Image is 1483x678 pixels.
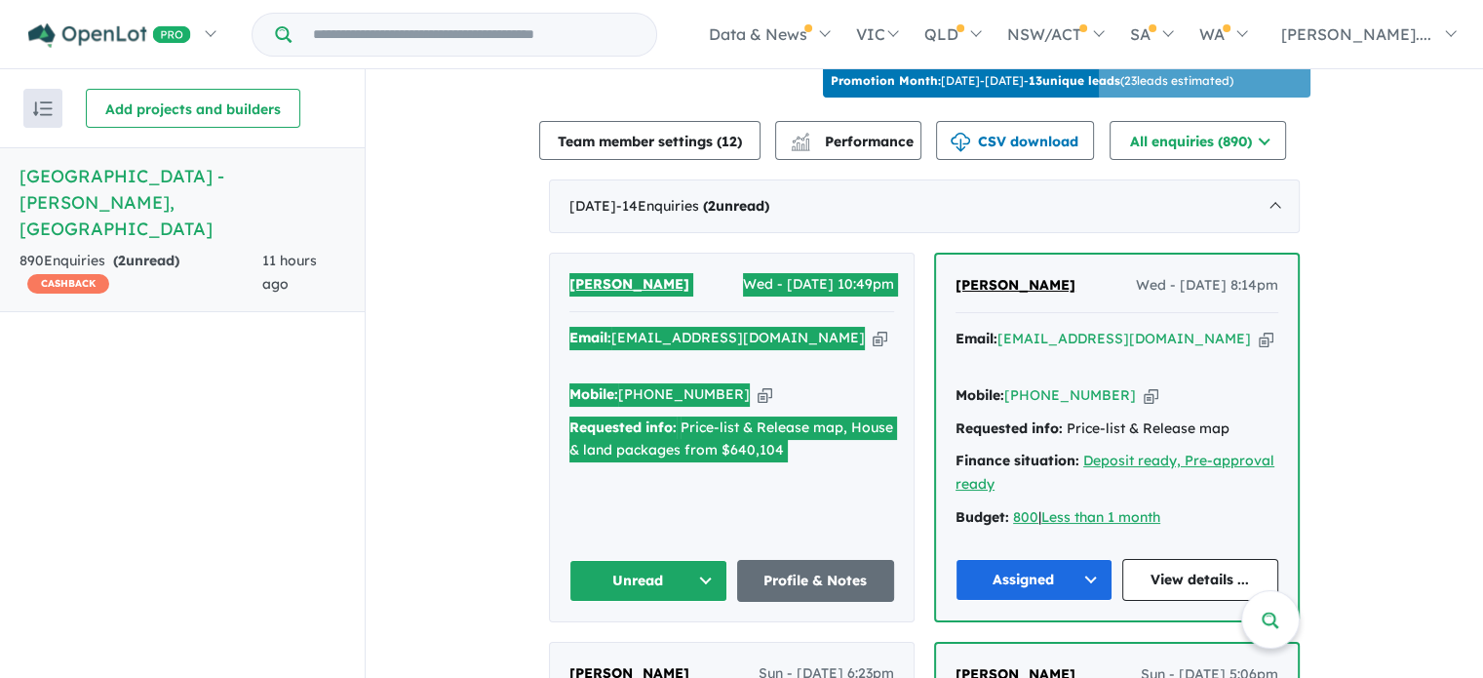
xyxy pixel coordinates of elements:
span: - 14 Enquir ies [616,197,769,215]
a: 800 [1013,508,1038,526]
strong: Email: [569,329,611,346]
button: Assigned [956,559,1112,601]
span: 2 [118,252,126,269]
a: View details ... [1122,559,1279,601]
button: Copy [873,328,887,348]
a: Profile & Notes [737,560,895,602]
span: 2 [708,197,716,215]
strong: ( unread) [703,197,769,215]
img: bar-chart.svg [791,139,810,151]
button: Copy [1144,385,1158,406]
strong: ( unread) [113,252,179,269]
img: download icon [951,133,970,152]
a: Less than 1 month [1041,508,1160,526]
strong: Requested info: [956,419,1063,437]
strong: Finance situation: [956,452,1079,469]
a: [PHONE_NUMBER] [1004,386,1136,404]
div: 890 Enquir ies [20,250,262,297]
button: All enquiries (890) [1110,121,1286,160]
span: 11 hours ago [262,252,317,293]
div: [DATE] [549,179,1300,234]
input: Try estate name, suburb, builder or developer [295,14,652,56]
button: Copy [758,384,772,405]
strong: Mobile: [569,385,618,403]
a: Deposit ready, Pre-approval ready [956,452,1274,493]
a: [PHONE_NUMBER] [618,385,750,403]
button: Unread [569,560,727,602]
div: | [956,506,1278,530]
b: 13 unique leads [1029,73,1120,88]
div: Price-list & Release map, House & land packages from $640,104 [569,417,894,463]
button: CSV download [936,121,1094,160]
img: line-chart.svg [792,133,809,143]
b: Promotion Month: [831,73,941,88]
strong: Mobile: [956,386,1004,404]
button: Performance [775,121,921,160]
span: [PERSON_NAME].... [1281,24,1431,44]
a: [EMAIL_ADDRESS][DOMAIN_NAME] [997,330,1251,347]
strong: Requested info: [569,419,677,436]
strong: Email: [956,330,997,347]
a: [PERSON_NAME] [569,273,689,297]
button: Add projects and builders [86,89,300,128]
span: [PERSON_NAME] [956,276,1075,294]
h5: [GEOGRAPHIC_DATA] - [PERSON_NAME] , [GEOGRAPHIC_DATA] [20,163,345,242]
a: [PERSON_NAME] [956,274,1075,298]
span: Performance [794,133,914,150]
button: Team member settings (12) [539,121,761,160]
img: sort.svg [33,101,53,116]
span: Wed - [DATE] 10:49pm [743,273,894,297]
a: [EMAIL_ADDRESS][DOMAIN_NAME] [611,329,865,346]
p: [DATE] - [DATE] - ( 23 leads estimated) [831,72,1233,90]
span: Wed - [DATE] 8:14pm [1136,274,1278,298]
button: Copy [1259,329,1273,349]
span: CASHBACK [27,274,109,294]
div: Price-list & Release map [956,418,1278,441]
span: 12 [722,133,737,150]
strong: Budget: [956,508,1009,526]
img: Openlot PRO Logo White [28,23,191,48]
span: [PERSON_NAME] [569,275,689,293]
